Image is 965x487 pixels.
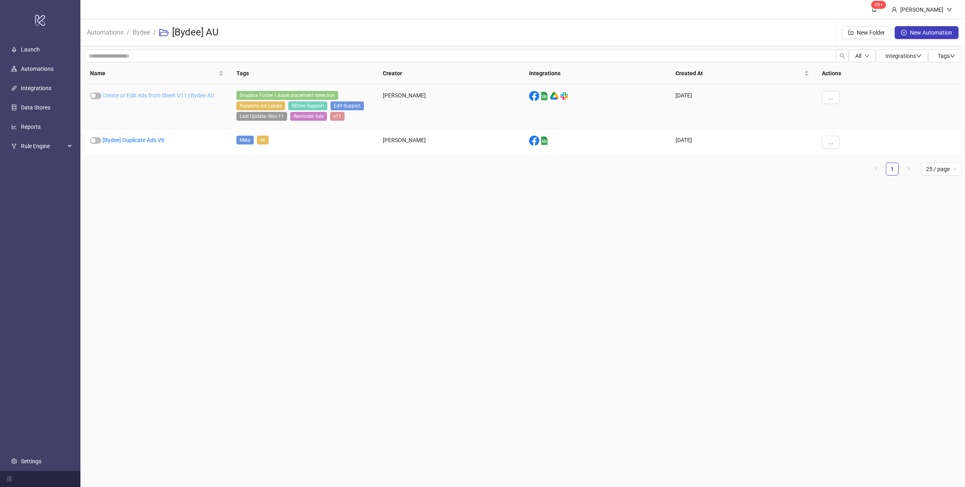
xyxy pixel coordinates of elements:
button: right [902,163,915,175]
span: folder-add [848,30,854,35]
a: Create or Edit Ads from Sheet V11 | Bydee AU [103,92,214,99]
span: down [947,7,952,12]
button: ... [822,91,840,104]
div: [DATE] [669,129,815,155]
span: Created At [675,69,803,78]
span: down [864,54,869,58]
a: Bydee [131,27,152,36]
div: [PERSON_NAME] [897,5,947,14]
span: Last Update: Nov-11 [236,112,287,121]
th: Actions [815,62,962,85]
span: bell [871,6,877,12]
span: New Automation [910,29,952,36]
button: Integrationsdown [876,50,928,62]
span: All [855,53,861,59]
button: New Folder [842,26,891,39]
span: search [840,53,845,59]
span: Integrations [885,53,922,59]
button: Alldown [849,50,876,62]
div: Page Size [921,163,962,175]
th: Creator [376,62,523,85]
span: GDrive Support [288,101,327,110]
span: down [950,53,955,59]
h3: [Bydee] AU [172,26,219,39]
span: fork [11,143,17,149]
li: Next Page [902,163,915,175]
a: Settings [21,458,41,464]
a: Launch [21,46,40,53]
li: / [153,20,156,45]
a: [Bydee] Duplicate Ads V6 [103,137,164,143]
a: 1 [886,163,898,175]
span: New Folder [857,29,885,36]
button: left [870,163,883,175]
span: 25 / page [926,163,957,175]
a: Automations [21,66,53,72]
span: user [891,7,897,12]
span: v6 [257,136,269,144]
li: 1 [886,163,899,175]
span: plus-circle [901,30,907,35]
a: Integrations [21,85,51,91]
span: Rule Engine [21,138,65,154]
button: New Automation [895,26,959,39]
th: Tags [230,62,376,85]
span: down [916,53,922,59]
th: Integrations [523,62,669,85]
span: Name [90,69,217,78]
span: Supports Ad Labels [236,101,285,110]
span: Dropbox Folder / Asset placement detection [236,91,338,100]
span: Meta [236,136,254,144]
span: menu-fold [6,476,12,482]
li: / [127,20,129,45]
th: Created At [669,62,815,85]
span: Tags [938,53,955,59]
sup: 1646 [871,1,886,9]
div: [PERSON_NAME] [376,85,523,129]
a: Reports [21,124,41,130]
button: Tagsdown [928,50,962,62]
span: Reminder Ads [290,112,327,121]
a: Data Stores [21,104,50,111]
div: [PERSON_NAME] [376,129,523,155]
span: left [874,166,879,171]
span: folder-open [159,28,169,37]
span: Edit Support [331,101,364,110]
span: right [906,166,911,171]
th: Name [84,62,230,85]
div: [DATE] [669,85,815,129]
li: Previous Page [870,163,883,175]
span: v11 [330,112,345,121]
span: ... [828,94,833,101]
button: ... [822,136,840,149]
span: ... [828,139,833,145]
a: Automations [85,27,125,36]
